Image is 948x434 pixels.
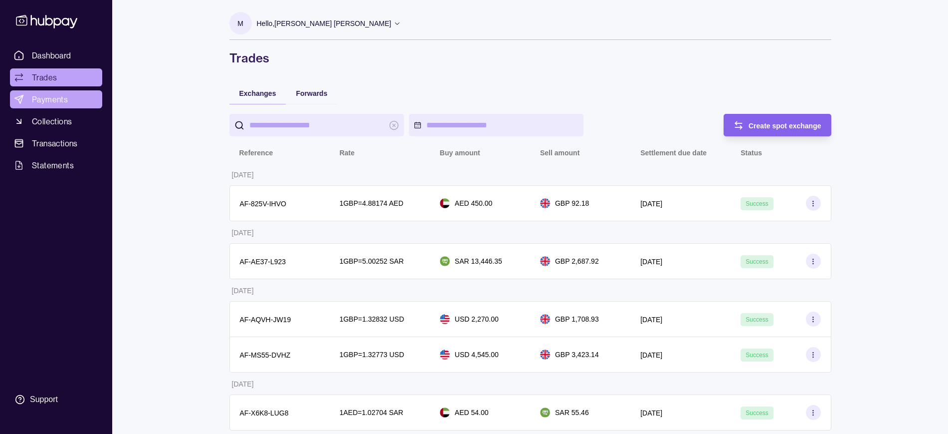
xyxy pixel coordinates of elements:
[555,349,599,360] p: GBP 3,423.14
[746,410,768,417] span: Success
[10,389,102,410] a: Support
[540,198,550,208] img: gb
[724,114,831,136] button: Create spot exchange
[746,352,768,359] span: Success
[540,314,550,324] img: gb
[232,171,254,179] p: [DATE]
[540,256,550,266] img: gb
[232,229,254,237] p: [DATE]
[455,349,499,360] p: USD 4,545.00
[239,89,276,97] span: Exchanges
[555,256,599,267] p: GBP 2,687.92
[239,149,273,157] p: Reference
[10,112,102,130] a: Collections
[257,18,391,29] p: Hello, [PERSON_NAME] [PERSON_NAME]
[10,68,102,86] a: Trades
[455,314,499,325] p: USD 2,270.00
[455,256,502,267] p: SAR 13,446.35
[32,71,57,83] span: Trades
[440,198,450,208] img: ae
[640,409,662,417] p: [DATE]
[32,49,71,61] span: Dashboard
[240,200,286,208] p: AF-825V-IHVO
[340,349,404,360] p: 1 GBP = 1.32773 USD
[32,137,78,149] span: Transactions
[540,350,550,360] img: gb
[440,314,450,324] img: us
[10,46,102,64] a: Dashboard
[749,122,821,130] span: Create spot exchange
[640,351,662,359] p: [DATE]
[540,408,550,418] img: sa
[240,258,286,266] p: AF-AE37-L923
[30,394,58,405] div: Support
[640,149,707,157] p: Settlement due date
[10,134,102,152] a: Transactions
[340,314,404,325] p: 1 GBP = 1.32832 USD
[746,258,768,265] span: Success
[746,200,768,207] span: Success
[32,115,72,127] span: Collections
[440,149,480,157] p: Buy amount
[741,149,762,157] p: Status
[440,408,450,418] img: ae
[32,93,68,105] span: Payments
[555,314,599,325] p: GBP 1,708.93
[440,350,450,360] img: us
[440,256,450,266] img: sa
[240,351,291,359] p: AF-MS55-DVHZ
[555,407,589,418] p: SAR 55.46
[640,258,662,266] p: [DATE]
[240,316,291,324] p: AF-AQVH-JW19
[232,287,254,295] p: [DATE]
[232,380,254,388] p: [DATE]
[340,149,355,157] p: Rate
[237,18,243,29] p: M
[240,409,289,417] p: AF-X6K8-LUG8
[340,407,403,418] p: 1 AED = 1.02704 SAR
[455,198,493,209] p: AED 450.00
[229,50,831,66] h1: Trades
[455,407,489,418] p: AED 54.00
[746,316,768,323] span: Success
[540,149,579,157] p: Sell amount
[340,256,404,267] p: 1 GBP = 5.00252 SAR
[640,316,662,324] p: [DATE]
[640,200,662,208] p: [DATE]
[249,114,384,136] input: search
[296,89,327,97] span: Forwards
[10,90,102,108] a: Payments
[340,198,403,209] p: 1 GBP = 4.88174 AED
[32,159,74,171] span: Statements
[555,198,589,209] p: GBP 92.18
[10,156,102,174] a: Statements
